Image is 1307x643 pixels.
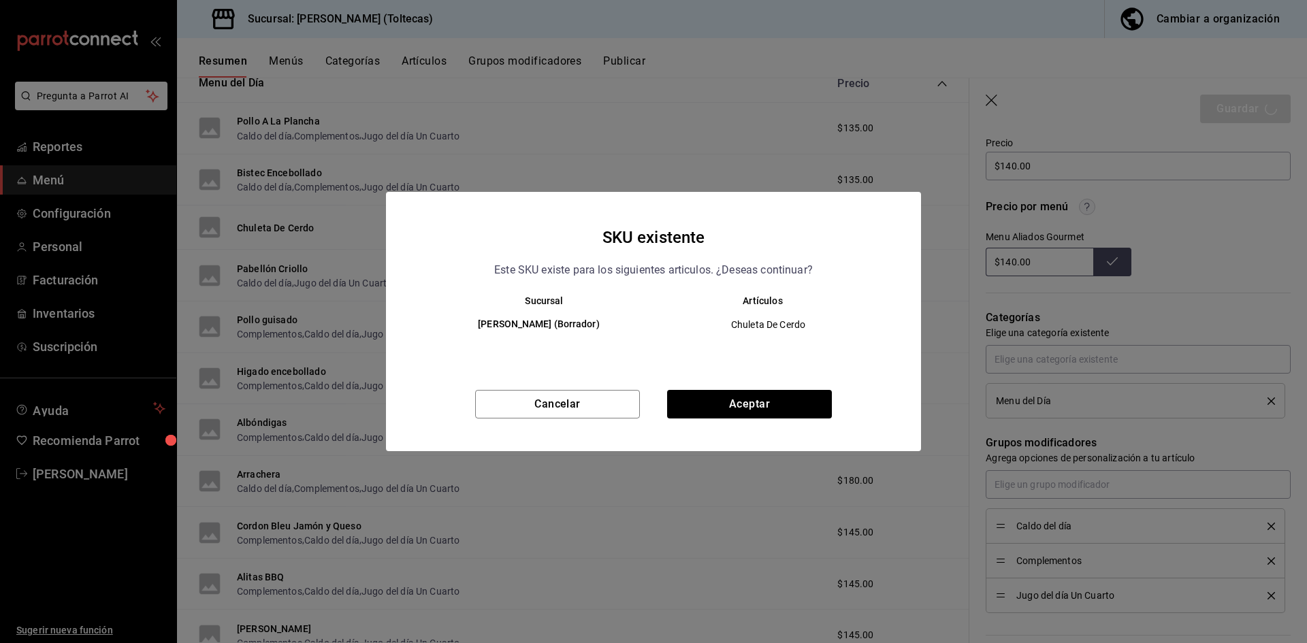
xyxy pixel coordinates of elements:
button: Aceptar [667,390,832,418]
th: Artículos [653,295,894,306]
p: Este SKU existe para los siguientes articulos. ¿Deseas continuar? [494,261,813,279]
h4: SKU existente [602,225,705,250]
span: Chuleta De Cerdo [665,318,871,331]
button: Cancelar [475,390,640,418]
th: Sucursal [413,295,653,306]
h6: [PERSON_NAME] (Borrador) [435,317,643,332]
